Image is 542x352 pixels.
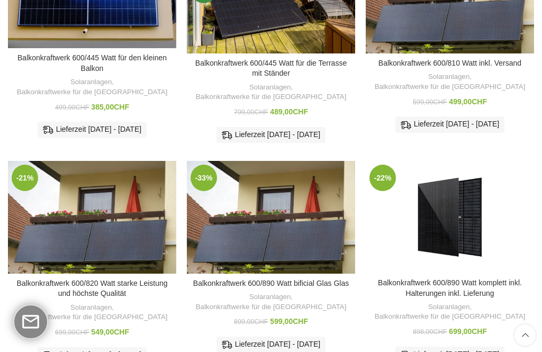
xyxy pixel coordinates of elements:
div: , [371,72,529,92]
div: , [192,83,350,102]
bdi: 699,00 [449,327,487,336]
span: CHF [433,328,447,336]
span: CHF [114,103,129,111]
span: -33% [191,165,217,191]
span: -22% [369,165,396,191]
a: Balkonkraftwerk 600/820 Watt starke Leistung und höchste Qualität [16,279,167,298]
a: Balkonkraftwerke für die [GEOGRAPHIC_DATA] [196,302,347,312]
bdi: 599,00 [270,317,308,326]
a: Balkonkraftwerk 600/890 Watt komplett inkl. Halterungen inkl. Lieferung [366,161,534,273]
div: Lieferzeit [DATE] - [DATE] [395,116,504,132]
a: Balkonkraftwerk 600/810 Watt inkl. Versand [378,59,521,67]
a: Balkonkraftwerk 600/820 Watt starke Leistung und höchste Qualität [8,161,176,273]
a: Solaranlagen [70,303,112,313]
a: Balkonkraftwerke für die [GEOGRAPHIC_DATA] [17,312,168,322]
a: Solaranlagen [249,83,291,93]
span: CHF [472,327,487,336]
a: Solaranlagen [428,302,469,312]
img: Balkonkraftwerk 600/890 Watt bificial Glas Glas [187,161,355,273]
div: , [192,292,350,312]
span: CHF [76,329,89,336]
bdi: 699,00 [55,329,89,336]
span: CHF [255,109,268,116]
span: CHF [433,98,447,106]
bdi: 899,00 [234,318,268,326]
a: Scroll to top button [514,324,536,346]
span: CHF [255,318,268,326]
a: Balkonkraftwerke für die [GEOGRAPHIC_DATA] [375,82,526,92]
a: Balkonkraftwerke für die [GEOGRAPHIC_DATA] [196,92,347,102]
div: , [371,302,529,322]
a: Balkonkraftwerk 600/890 Watt bificial Glas Glas [193,279,349,287]
a: Solaranlagen [249,292,291,302]
bdi: 898,00 [413,328,447,336]
span: CHF [76,104,89,111]
bdi: 499,00 [449,97,487,106]
bdi: 385,00 [91,103,129,111]
a: Balkonkraftwerke für die [GEOGRAPHIC_DATA] [17,87,168,97]
a: Balkonkraftwerk 600/890 Watt komplett inkl. Halterungen inkl. Lieferung [378,278,522,297]
a: Balkonkraftwerk 600/445 Watt für den kleinen Balkon [17,53,167,73]
span: CHF [472,97,487,106]
span: CHF [293,317,308,326]
div: , [13,303,171,322]
img: Balkonkraftwerke für die Schweiz2_XL [8,161,176,273]
span: -21% [12,165,38,191]
span: CHF [293,107,308,116]
a: Solaranlagen [428,72,469,82]
bdi: 499,00 [55,104,89,111]
div: Lieferzeit [DATE] - [DATE] [38,122,147,138]
a: Balkonkraftwerk 600/445 Watt für die Terrasse mit Ständer [195,59,347,78]
a: Balkonkraftwerke für die [GEOGRAPHIC_DATA] [375,312,526,322]
bdi: 489,00 [270,107,308,116]
span: CHF [114,328,129,336]
bdi: 549,00 [91,328,129,336]
div: , [13,77,171,97]
a: Solaranlagen [70,77,112,87]
bdi: 599,00 [413,98,447,106]
bdi: 799,00 [234,109,268,116]
div: Lieferzeit [DATE] - [DATE] [216,127,326,143]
